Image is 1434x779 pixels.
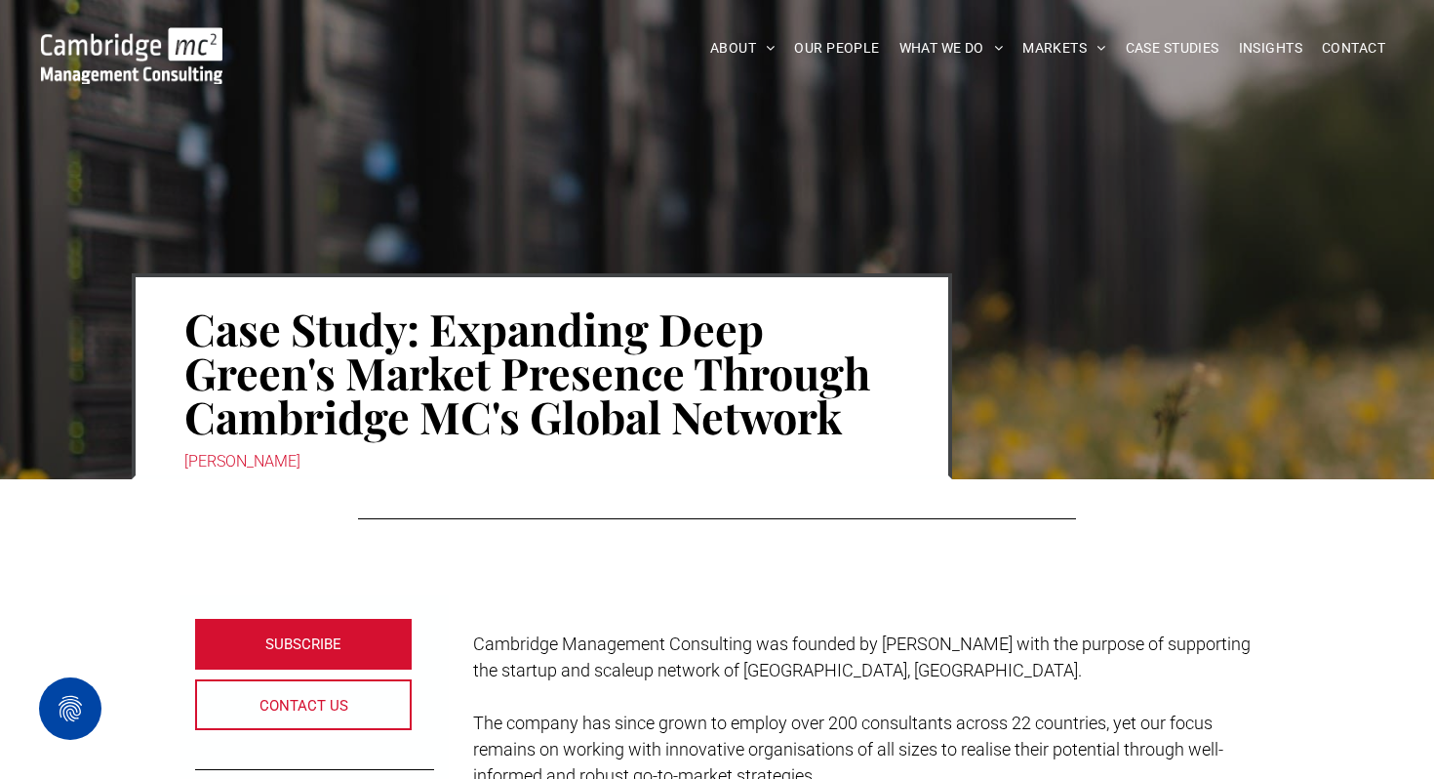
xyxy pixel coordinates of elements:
[195,679,412,730] a: CONTACT US
[1229,33,1312,63] a: INSIGHTS
[184,448,899,475] div: [PERSON_NAME]
[195,619,412,670] a: SUBSCRIBE
[41,27,222,84] img: Go to Homepage
[259,681,348,730] span: CONTACT US
[184,305,899,440] h1: Case Study: Expanding Deep Green's Market Presence Through Cambridge MC's Global Network
[265,620,341,669] span: SUBSCRIBE
[890,33,1014,63] a: WHAT WE DO
[700,33,785,63] a: ABOUT
[473,634,1251,680] span: Cambridge Management Consulting was founded by [PERSON_NAME] with the purpose of supporting the s...
[1116,33,1229,63] a: CASE STUDIES
[1013,33,1115,63] a: MARKETS
[1312,33,1395,63] a: CONTACT
[784,33,889,63] a: OUR PEOPLE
